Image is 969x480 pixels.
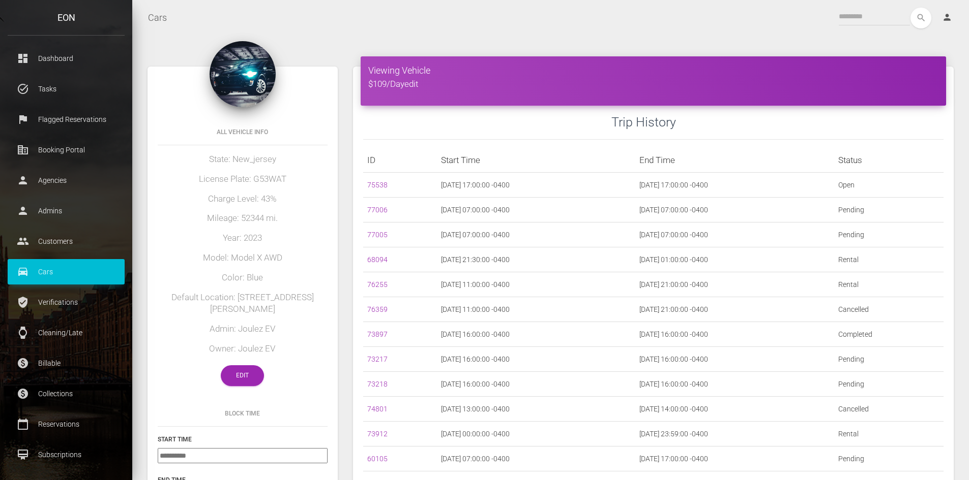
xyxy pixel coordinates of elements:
[367,355,388,363] a: 73217
[8,76,125,102] a: task_alt Tasks
[15,51,117,66] p: Dashboard
[437,222,636,247] td: [DATE] 07:00:00 -0400
[437,397,636,422] td: [DATE] 13:00:00 -0400
[635,272,834,297] td: [DATE] 21:00:00 -0400
[15,203,117,218] p: Admins
[635,222,834,247] td: [DATE] 07:00:00 -0400
[158,343,328,355] h5: Owner: Joulez EV
[8,107,125,132] a: flag Flagged Reservations
[15,81,117,97] p: Tasks
[834,272,944,297] td: Rental
[158,252,328,264] h5: Model: Model X AWD
[8,46,125,71] a: dashboard Dashboard
[15,386,117,401] p: Collections
[15,173,117,188] p: Agencies
[911,8,931,28] button: search
[611,113,944,131] h3: Trip History
[158,323,328,335] h5: Admin: Joulez EV
[635,322,834,347] td: [DATE] 16:00:00 -0400
[158,193,328,205] h5: Charge Level: 43%
[367,280,388,289] a: 76255
[834,446,944,471] td: Pending
[437,297,636,322] td: [DATE] 11:00:00 -0400
[158,173,328,185] h5: License Plate: G53WAT
[635,148,834,173] th: End Time
[158,153,328,166] h5: State: New_jersey
[635,347,834,372] td: [DATE] 16:00:00 -0400
[15,356,117,371] p: Billable
[437,173,636,198] td: [DATE] 17:00:00 -0400
[834,422,944,446] td: Rental
[635,397,834,422] td: [DATE] 14:00:00 -0400
[834,347,944,372] td: Pending
[367,206,388,214] a: 77006
[158,212,328,225] h5: Mileage: 52344 mi.
[148,5,167,30] a: Cars
[367,380,388,388] a: 73218
[8,168,125,193] a: person Agencies
[8,137,125,163] a: corporate_fare Booking Portal
[834,173,944,198] td: Open
[158,409,328,418] h6: Block Time
[437,347,636,372] td: [DATE] 16:00:00 -0400
[834,322,944,347] td: Completed
[437,198,636,222] td: [DATE] 07:00:00 -0400
[437,247,636,272] td: [DATE] 21:30:00 -0400
[834,397,944,422] td: Cancelled
[437,372,636,397] td: [DATE] 16:00:00 -0400
[8,442,125,467] a: card_membership Subscriptions
[8,290,125,315] a: verified_user Verifications
[942,12,952,22] i: person
[367,405,388,413] a: 74801
[834,198,944,222] td: Pending
[437,422,636,446] td: [DATE] 00:00:00 -0400
[15,142,117,157] p: Booking Portal
[15,447,117,462] p: Subscriptions
[635,372,834,397] td: [DATE] 16:00:00 -0400
[15,264,117,279] p: Cars
[8,320,125,345] a: watch Cleaning/Late
[367,305,388,313] a: 76359
[367,330,388,338] a: 73897
[368,78,938,90] h5: $109/Day
[834,148,944,173] th: Status
[367,255,388,264] a: 68094
[834,222,944,247] td: Pending
[8,381,125,406] a: paid Collections
[367,181,388,189] a: 75538
[437,446,636,471] td: [DATE] 07:00:00 -0400
[158,232,328,244] h5: Year: 2023
[15,295,117,310] p: Verifications
[635,446,834,471] td: [DATE] 17:00:00 -0400
[635,297,834,322] td: [DATE] 21:00:00 -0400
[15,325,117,340] p: Cleaning/Late
[15,234,117,249] p: Customers
[363,148,437,173] th: ID
[15,112,117,127] p: Flagged Reservations
[834,372,944,397] td: Pending
[367,455,388,463] a: 60105
[8,411,125,437] a: calendar_today Reservations
[221,365,264,386] a: Edit
[8,350,125,376] a: paid Billable
[635,198,834,222] td: [DATE] 07:00:00 -0400
[834,297,944,322] td: Cancelled
[367,430,388,438] a: 73912
[15,417,117,432] p: Reservations
[158,435,328,444] h6: Start Time
[934,8,961,28] a: person
[404,79,418,89] a: edit
[437,148,636,173] th: Start Time
[158,127,328,137] h6: All Vehicle Info
[8,229,125,254] a: people Customers
[8,259,125,284] a: drive_eta Cars
[834,247,944,272] td: Rental
[635,422,834,446] td: [DATE] 23:59:00 -0400
[368,64,938,77] h4: Viewing Vehicle
[437,322,636,347] td: [DATE] 16:00:00 -0400
[437,272,636,297] td: [DATE] 11:00:00 -0400
[367,231,388,239] a: 77005
[635,173,834,198] td: [DATE] 17:00:00 -0400
[158,272,328,284] h5: Color: Blue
